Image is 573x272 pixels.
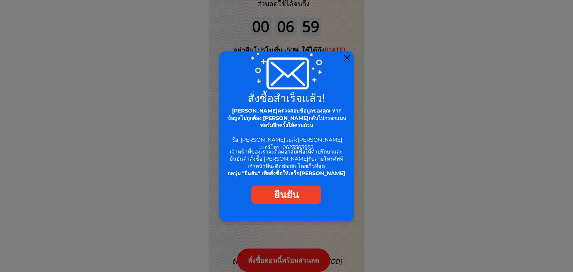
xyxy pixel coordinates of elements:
a: ยืนยัน [251,186,321,204]
span: [PERSON_NAME]ตรวจสอบข้อมูลของคุณ หากข้อมูลไม่ถูกต้อง [PERSON_NAME]กลับไปกรอกแบบฟอร์มอีกครั้งให้คร... [227,107,346,129]
span: 0623583952 [282,144,314,151]
span: [PERSON_NAME] เปล่ง[PERSON_NAME] [241,136,342,143]
span: กดปุ่ม "ยืนยัน" เพื่อสั่งซื้อให้เสร็จ[PERSON_NAME] [228,170,345,177]
div: เจ้าหน้าที่ของเราจะติดต่อกลับเพื่อให้คำปรึกษาและยืนยันคำสั่งซื้อ [PERSON_NAME]รับสายโทรศัพท์ เจ้า... [226,148,347,177]
div: ชื่อ : เบอร์โทร : [226,107,348,151]
h2: สั่งซื้อสำเร็จแล้ว! [224,92,349,103]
